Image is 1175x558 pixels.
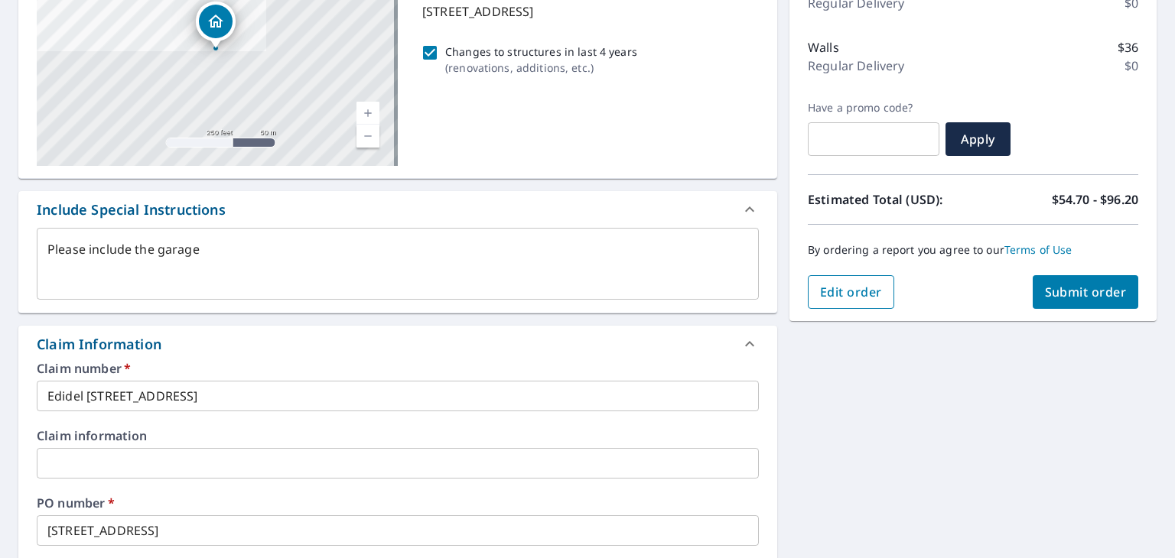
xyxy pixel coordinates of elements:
div: Include Special Instructions [37,200,226,220]
p: Changes to structures in last 4 years [445,44,637,60]
a: Terms of Use [1004,242,1072,257]
p: Estimated Total (USD): [808,190,973,209]
p: By ordering a report you agree to our [808,243,1138,257]
div: Claim Information [18,326,777,362]
textarea: Please include the garage [47,242,748,286]
button: Edit order [808,275,894,309]
span: Edit order [820,284,882,300]
p: $54.70 - $96.20 [1052,190,1138,209]
div: Claim Information [37,334,161,355]
p: Regular Delivery [808,57,904,75]
span: Apply [958,131,998,148]
div: Include Special Instructions [18,191,777,228]
a: Current Level 17, Zoom In [356,102,379,125]
label: Have a promo code? [808,101,939,115]
p: Walls [808,38,839,57]
label: Claim number [37,362,759,375]
label: PO number [37,497,759,509]
label: Claim information [37,430,759,442]
a: Current Level 17, Zoom Out [356,125,379,148]
p: $36 [1118,38,1138,57]
button: Submit order [1033,275,1139,309]
p: ( renovations, additions, etc. ) [445,60,637,76]
span: Submit order [1045,284,1127,300]
p: $0 [1125,57,1138,75]
div: Dropped pin, building 1, Residential property, 48 Spruce St Meriden, CT 06451 [196,2,236,49]
button: Apply [946,122,1011,156]
p: [STREET_ADDRESS] [422,2,753,21]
